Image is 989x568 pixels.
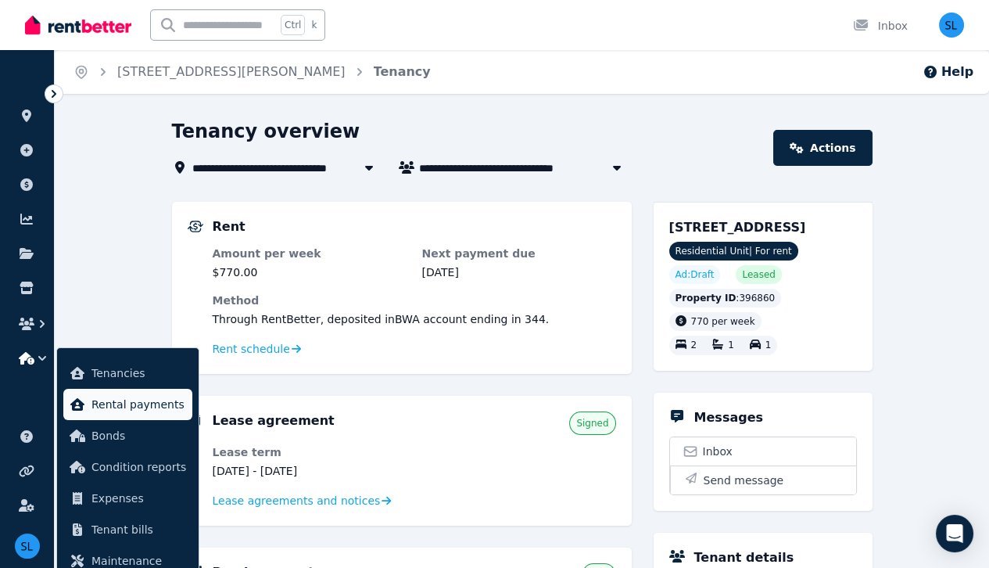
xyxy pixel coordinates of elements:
[939,13,964,38] img: Steve Langton
[691,316,755,327] span: 770 per week
[63,358,192,389] a: Tenancies
[63,483,192,514] a: Expenses
[213,412,335,430] h5: Lease agreement
[91,364,186,383] span: Tenancies
[670,437,856,466] a: Inbox
[213,246,407,261] dt: Amount per week
[853,18,908,34] div: Inbox
[742,268,775,281] span: Leased
[213,293,616,308] dt: Method
[213,264,407,280] dd: $770.00
[213,444,407,460] dt: Lease term
[91,395,186,414] span: Rental payments
[25,13,131,37] img: RentBetter
[728,340,734,351] span: 1
[63,420,192,451] a: Bonds
[281,15,305,35] span: Ctrl
[91,489,186,508] span: Expenses
[773,130,872,166] a: Actions
[670,466,856,494] button: Send message
[91,458,186,476] span: Condition reports
[213,463,407,479] dd: [DATE] - [DATE]
[15,534,40,559] img: Steve Langton
[694,408,763,427] h5: Messages
[213,493,381,509] span: Lease agreements and notices
[675,292,736,304] span: Property ID
[213,313,550,325] span: Through RentBetter , deposited in BWA account ending in 344 .
[213,493,392,509] a: Lease agreements and notices
[669,242,798,261] span: Residential Unit | For rent
[63,514,192,545] a: Tenant bills
[669,220,806,235] span: [STREET_ADDRESS]
[63,389,192,420] a: Rental payments
[422,246,616,261] dt: Next payment due
[765,340,772,351] span: 1
[213,217,245,236] h5: Rent
[691,340,697,351] span: 2
[63,451,192,483] a: Condition reports
[172,119,360,144] h1: Tenancy overview
[936,515,973,552] div: Open Intercom Messenger
[91,520,186,539] span: Tenant bills
[422,264,616,280] dd: [DATE]
[374,64,431,79] a: Tenancy
[188,221,203,232] img: Rental Payments
[694,548,794,567] h5: Tenant details
[576,417,608,430] span: Signed
[704,473,784,488] span: Send message
[311,19,317,31] span: k
[923,63,973,81] button: Help
[669,289,782,307] div: : 396860
[213,341,302,357] a: Rent schedule
[91,426,186,445] span: Bonds
[213,341,290,357] span: Rent schedule
[55,50,450,94] nav: Breadcrumb
[117,64,346,79] a: [STREET_ADDRESS][PERSON_NAME]
[703,444,733,459] span: Inbox
[675,268,715,281] span: Ad: Draft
